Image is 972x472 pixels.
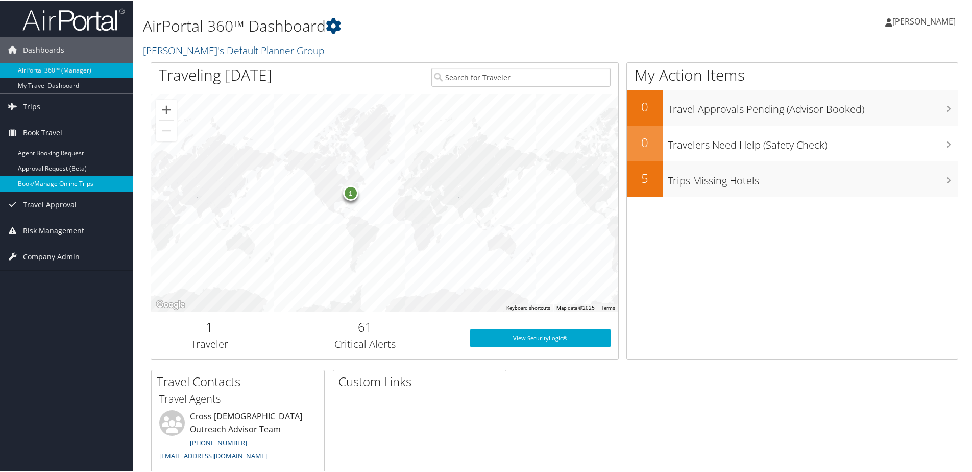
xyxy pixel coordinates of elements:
[431,67,611,86] input: Search for Traveler
[601,304,615,310] a: Terms (opens in new tab)
[159,336,260,350] h3: Traveler
[627,97,663,114] h2: 0
[627,160,958,196] a: 5Trips Missing Hotels
[23,119,62,145] span: Book Travel
[668,168,958,187] h3: Trips Missing Hotels
[627,63,958,85] h1: My Action Items
[23,217,84,243] span: Risk Management
[22,7,125,31] img: airportal-logo.png
[627,89,958,125] a: 0Travel Approvals Pending (Advisor Booked)
[343,184,358,200] div: 1
[668,132,958,151] h3: Travelers Need Help (Safety Check)
[627,125,958,160] a: 0Travelers Need Help (Safety Check)
[668,96,958,115] h3: Travel Approvals Pending (Advisor Booked)
[276,336,455,350] h3: Critical Alerts
[892,15,956,26] span: [PERSON_NAME]
[627,169,663,186] h2: 5
[556,304,595,310] span: Map data ©2025
[143,42,327,56] a: [PERSON_NAME]'s Default Planner Group
[276,317,455,335] h2: 61
[159,63,272,85] h1: Traveling [DATE]
[506,303,550,311] button: Keyboard shortcuts
[154,297,187,311] a: Open this area in Google Maps (opens a new window)
[470,328,611,346] a: View SecurityLogic®
[159,391,317,405] h3: Travel Agents
[157,372,324,389] h2: Travel Contacts
[627,133,663,150] h2: 0
[338,372,506,389] h2: Custom Links
[23,93,40,119] span: Trips
[885,5,966,36] a: [PERSON_NAME]
[23,243,80,269] span: Company Admin
[156,120,177,140] button: Zoom out
[143,14,692,36] h1: AirPortal 360™ Dashboard
[159,317,260,335] h2: 1
[23,36,64,62] span: Dashboards
[23,191,77,217] span: Travel Approval
[154,297,187,311] img: Google
[159,450,267,459] a: [EMAIL_ADDRESS][DOMAIN_NAME]
[154,409,322,464] li: Cross [DEMOGRAPHIC_DATA] Outreach Advisor Team
[156,99,177,119] button: Zoom in
[190,437,247,446] a: [PHONE_NUMBER]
